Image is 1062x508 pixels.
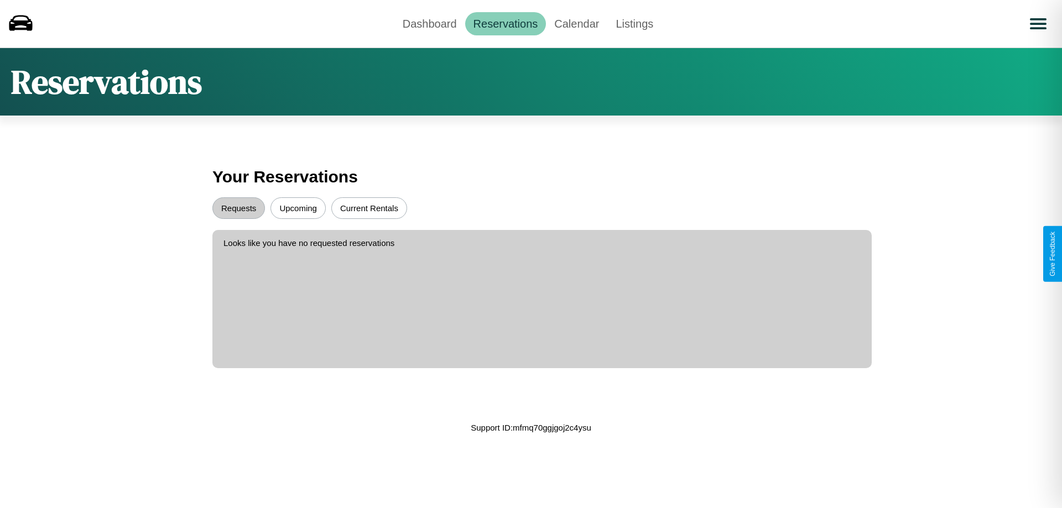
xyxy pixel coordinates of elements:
p: Support ID: mfmq70ggjgoj2c4ysu [471,420,591,435]
button: Open menu [1023,8,1054,39]
h1: Reservations [11,59,202,104]
div: Give Feedback [1049,232,1056,276]
button: Upcoming [270,197,326,219]
h3: Your Reservations [212,162,850,192]
a: Reservations [465,12,546,35]
a: Dashboard [394,12,465,35]
a: Calendar [546,12,607,35]
p: Looks like you have no requested reservations [223,235,861,250]
button: Current Rentals [331,197,407,219]
a: Listings [607,12,662,35]
button: Requests [212,197,265,219]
